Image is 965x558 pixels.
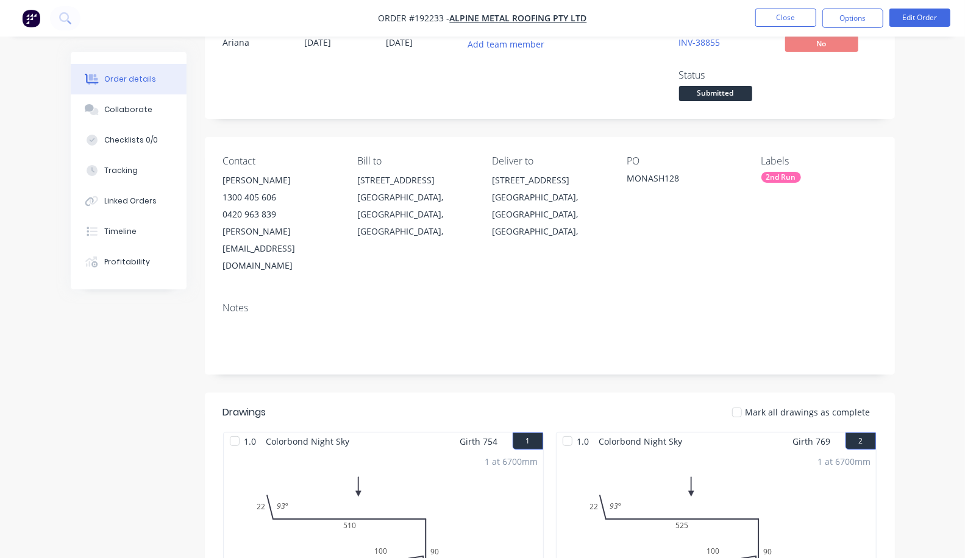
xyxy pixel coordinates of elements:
button: Edit Order [889,9,950,27]
div: [PERSON_NAME]1300 405 6060420 963 839[PERSON_NAME][EMAIL_ADDRESS][DOMAIN_NAME] [223,172,338,274]
a: INV-38855 [679,37,721,48]
span: [DATE] [305,37,332,48]
button: Linked Orders [71,186,187,216]
div: 1300 405 606 [223,189,338,206]
img: Factory [22,9,40,27]
div: Order details [104,74,156,85]
button: Checklists 0/0 [71,125,187,155]
div: [STREET_ADDRESS][GEOGRAPHIC_DATA], [GEOGRAPHIC_DATA], [GEOGRAPHIC_DATA], [357,172,472,240]
div: Status [679,69,771,81]
button: Submitted [679,86,752,104]
button: 1 [513,433,543,450]
span: 1.0 [240,433,262,450]
div: PO [627,155,742,167]
div: [PERSON_NAME] [223,172,338,189]
div: Tracking [104,165,138,176]
div: Labels [761,155,877,167]
span: Order #192233 - [379,13,450,24]
div: Bill to [357,155,472,167]
div: Timeline [104,226,137,237]
span: Submitted [679,86,752,101]
div: [STREET_ADDRESS] [357,172,472,189]
button: Profitability [71,247,187,277]
span: Colorbond Night Sky [594,433,688,450]
a: Alpine Metal Roofing Pty Ltd [450,13,587,24]
div: [GEOGRAPHIC_DATA], [GEOGRAPHIC_DATA], [GEOGRAPHIC_DATA], [357,189,472,240]
div: Collaborate [104,104,152,115]
span: 1.0 [572,433,594,450]
button: 2 [846,433,876,450]
div: Deliver to [492,155,607,167]
div: Linked Orders [104,196,157,207]
div: [STREET_ADDRESS] [492,172,607,189]
div: Drawings [223,405,266,420]
div: 1 at 6700mm [818,455,871,468]
div: 1 at 6700mm [485,455,538,468]
span: Girth 769 [793,433,831,450]
button: Options [822,9,883,28]
button: Order details [71,64,187,94]
span: Colorbond Night Sky [262,433,355,450]
button: Timeline [71,216,187,247]
div: [STREET_ADDRESS][GEOGRAPHIC_DATA], [GEOGRAPHIC_DATA], [GEOGRAPHIC_DATA], [492,172,607,240]
div: Checklists 0/0 [104,135,158,146]
button: Add team member [461,36,550,52]
div: Profitability [104,256,150,267]
div: 2nd Run [761,172,801,183]
div: Ariana [223,36,290,49]
span: No [785,36,858,51]
span: Mark all drawings as complete [746,406,871,418]
div: [GEOGRAPHIC_DATA], [GEOGRAPHIC_DATA], [GEOGRAPHIC_DATA], [492,189,607,240]
span: Girth 754 [460,433,498,450]
div: [PERSON_NAME][EMAIL_ADDRESS][DOMAIN_NAME] [223,223,338,274]
div: Contact [223,155,338,167]
button: Tracking [71,155,187,186]
div: Notes [223,302,877,314]
div: 0420 963 839 [223,206,338,223]
button: Collaborate [71,94,187,125]
button: Add team member [468,36,551,52]
button: Close [755,9,816,27]
span: [DATE] [386,37,413,48]
div: MONASH128 [627,172,742,189]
